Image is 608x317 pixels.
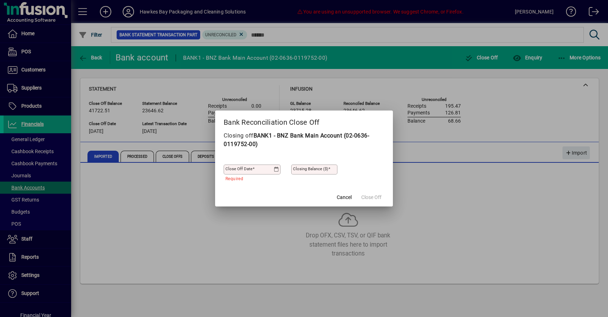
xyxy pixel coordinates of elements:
mat-error: Required [225,174,275,182]
button: Cancel [333,191,356,204]
mat-label: Closing Balance ($) [293,166,328,171]
strong: BANK1 - BNZ Bank Main Account (02-0636-0119752-00) [224,132,369,147]
h2: Bank Reconciliation Close Off [215,111,393,131]
mat-label: Close off date [225,166,252,171]
span: Cancel [337,194,352,201]
p: Closing off [224,131,384,149]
